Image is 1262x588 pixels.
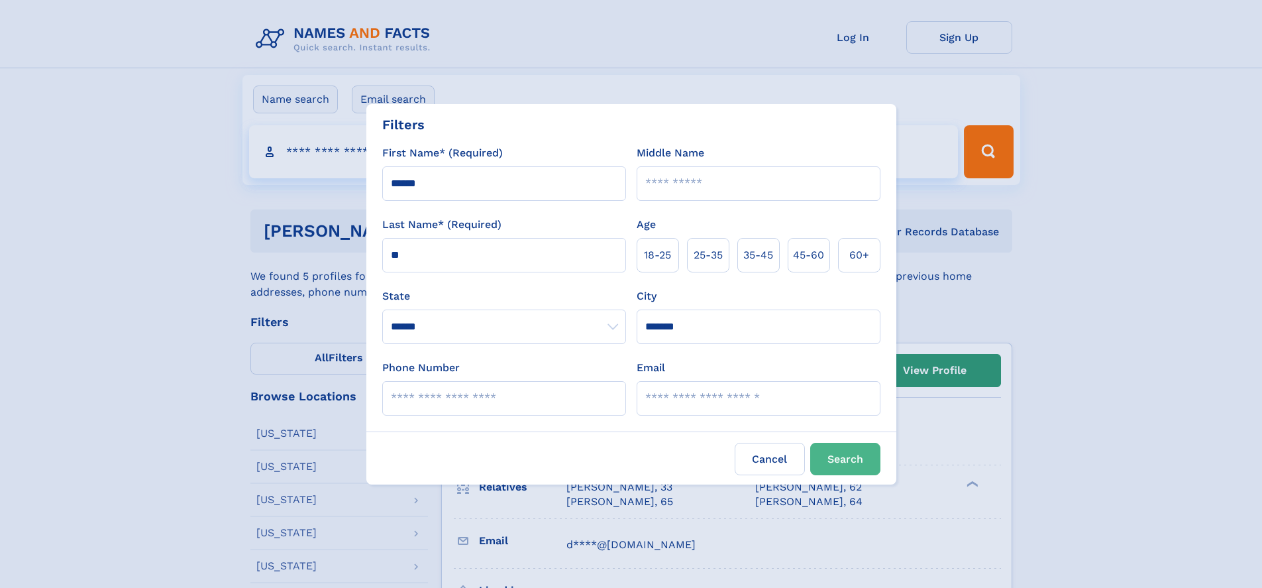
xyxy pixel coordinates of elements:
[810,443,880,475] button: Search
[382,217,501,233] label: Last Name* (Required)
[637,217,656,233] label: Age
[849,247,869,263] span: 60+
[637,288,657,304] label: City
[644,247,671,263] span: 18‑25
[382,360,460,376] label: Phone Number
[382,288,626,304] label: State
[637,145,704,161] label: Middle Name
[382,145,503,161] label: First Name* (Required)
[382,115,425,135] div: Filters
[793,247,824,263] span: 45‑60
[735,443,805,475] label: Cancel
[694,247,723,263] span: 25‑35
[743,247,773,263] span: 35‑45
[637,360,665,376] label: Email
